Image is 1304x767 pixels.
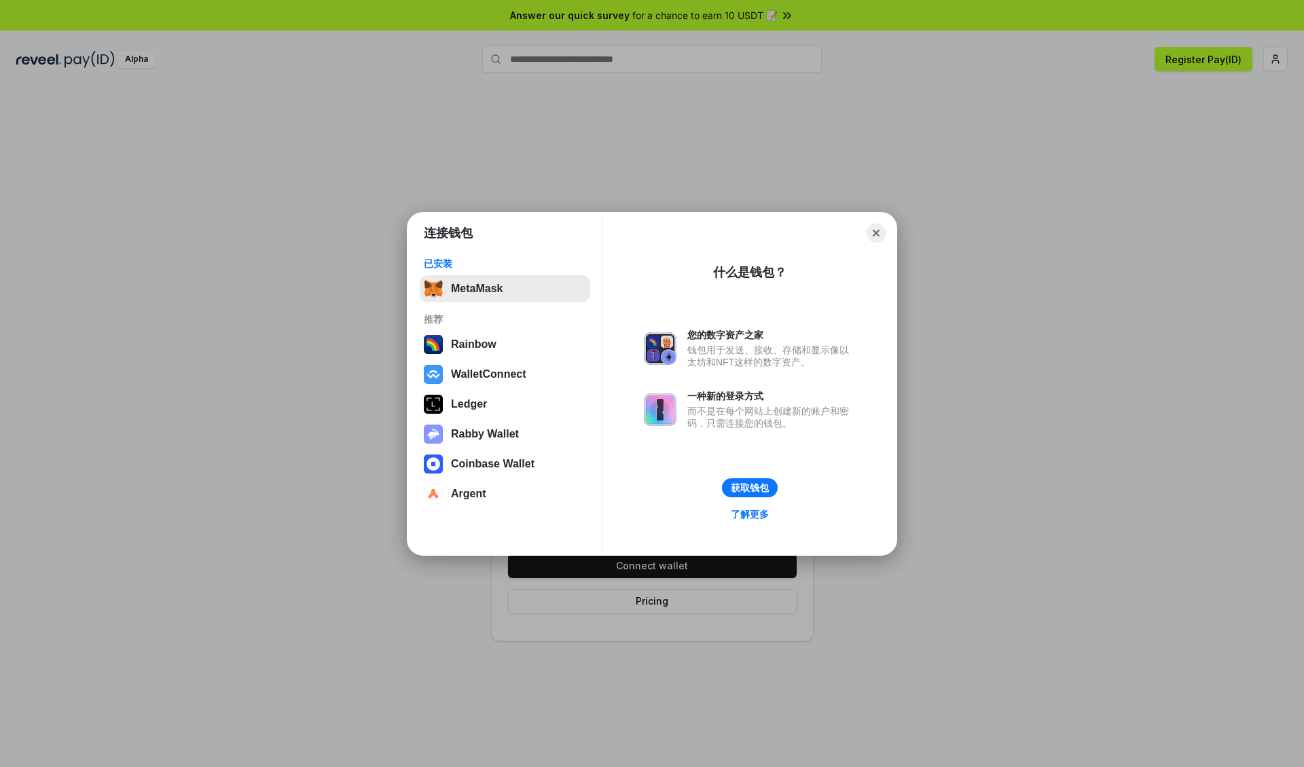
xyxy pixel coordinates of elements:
[420,275,590,302] button: MetaMask
[723,505,777,523] a: 了解更多
[722,478,778,497] button: 获取钱包
[420,331,590,358] button: Rainbow
[424,454,443,474] img: svg+xml,%3Csvg%20width%3D%2228%22%20height%3D%2228%22%20viewBox%3D%220%200%2028%2028%22%20fill%3D...
[424,484,443,503] img: svg+xml,%3Csvg%20width%3D%2228%22%20height%3D%2228%22%20viewBox%3D%220%200%2028%2028%22%20fill%3D...
[420,391,590,418] button: Ledger
[451,368,526,380] div: WalletConnect
[451,428,519,440] div: Rabby Wallet
[424,425,443,444] img: svg+xml,%3Csvg%20xmlns%3D%22http%3A%2F%2Fwww.w3.org%2F2000%2Fsvg%22%20fill%3D%22none%22%20viewBox...
[713,264,786,281] div: 什么是钱包？
[687,344,856,368] div: 钱包用于发送、接收、存储和显示像以太坊和NFT这样的数字资产。
[687,390,856,402] div: 一种新的登录方式
[420,421,590,448] button: Rabby Wallet
[451,398,487,410] div: Ledger
[424,395,443,414] img: svg+xml,%3Csvg%20xmlns%3D%22http%3A%2F%2Fwww.w3.org%2F2000%2Fsvg%22%20width%3D%2228%22%20height%3...
[451,488,486,500] div: Argent
[451,338,496,351] div: Rainbow
[424,335,443,354] img: svg+xml,%3Csvg%20width%3D%22120%22%20height%3D%22120%22%20viewBox%3D%220%200%20120%20120%22%20fil...
[644,393,676,426] img: svg+xml,%3Csvg%20xmlns%3D%22http%3A%2F%2Fwww.w3.org%2F2000%2Fsvg%22%20fill%3D%22none%22%20viewBox...
[687,405,856,429] div: 而不是在每个网站上创建新的账户和密码，只需连接您的钱包。
[420,450,590,478] button: Coinbase Wallet
[424,225,473,241] h1: 连接钱包
[451,283,503,295] div: MetaMask
[867,224,886,243] button: Close
[424,313,586,325] div: 推荐
[731,508,769,520] div: 了解更多
[424,279,443,298] img: svg+xml,%3Csvg%20fill%3D%22none%22%20height%3D%2233%22%20viewBox%3D%220%200%2035%2033%22%20width%...
[644,332,676,365] img: svg+xml,%3Csvg%20xmlns%3D%22http%3A%2F%2Fwww.w3.org%2F2000%2Fsvg%22%20fill%3D%22none%22%20viewBox...
[420,361,590,388] button: WalletConnect
[451,458,535,470] div: Coinbase Wallet
[424,365,443,384] img: svg+xml,%3Csvg%20width%3D%2228%22%20height%3D%2228%22%20viewBox%3D%220%200%2028%2028%22%20fill%3D...
[731,482,769,494] div: 获取钱包
[687,329,856,341] div: 您的数字资产之家
[420,480,590,507] button: Argent
[424,257,586,270] div: 已安装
